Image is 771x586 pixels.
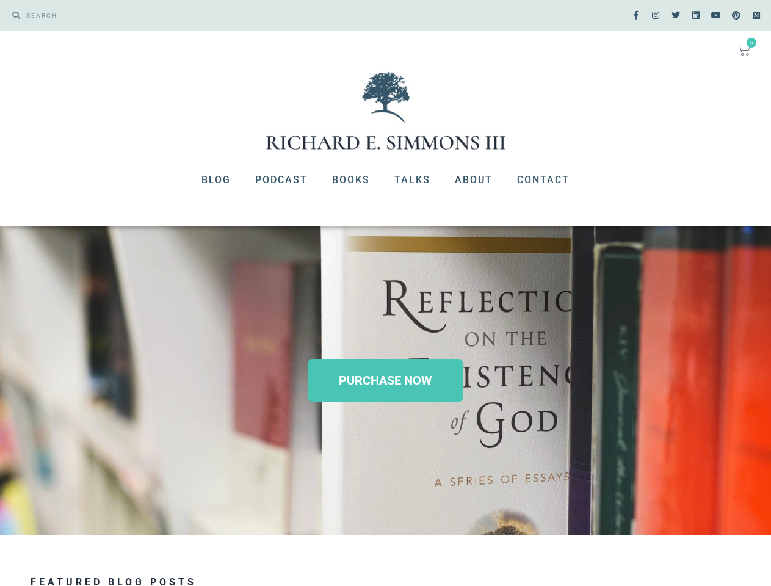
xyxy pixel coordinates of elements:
a: PURCHASE NOW [308,359,463,402]
a: Blog [189,164,243,196]
input: SEARCH [20,6,380,24]
a: Contact [505,164,582,196]
a: Talks [382,164,443,196]
a: About [443,164,505,196]
span: 0 [747,38,756,48]
a: Books [320,164,382,196]
a: Podcast [243,164,320,196]
span: PURCHASE NOW [339,374,432,386]
a: 0 [723,37,765,63]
